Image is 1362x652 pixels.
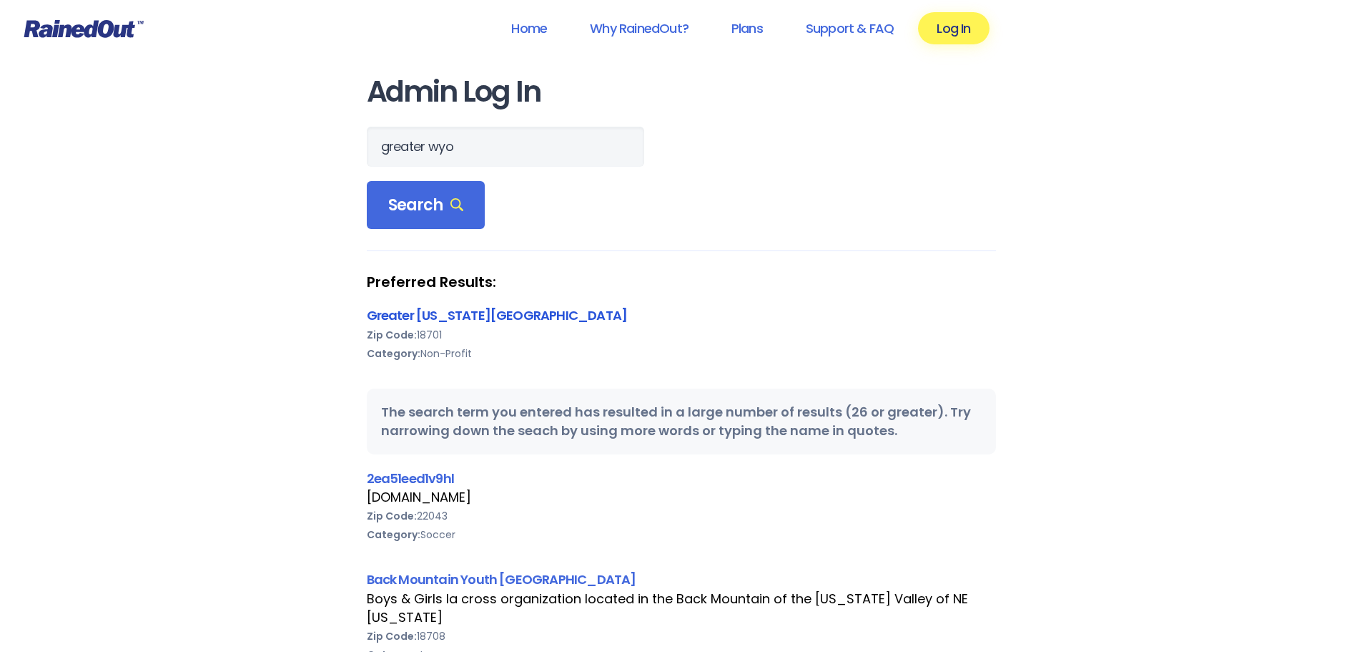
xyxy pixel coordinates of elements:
[787,12,912,44] a: Support & FAQ
[918,12,989,44] a: Log In
[367,181,485,230] div: Search
[367,627,996,646] div: 18708
[367,509,417,523] b: Zip Code:
[367,306,996,325] div: Greater [US_STATE][GEOGRAPHIC_DATA]
[367,127,644,167] input: Search Orgs…
[367,326,996,344] div: 18701
[367,469,454,487] a: 2ea51eed1v9hl
[493,12,566,44] a: Home
[367,469,996,488] div: 2ea51eed1v9hl
[367,306,628,324] a: Greater [US_STATE][GEOGRAPHIC_DATA]
[367,76,996,108] h1: Admin Log In
[367,525,996,544] div: Soccer
[713,12,781,44] a: Plans
[367,590,996,627] div: Boys & Girls la cross organization located in the Back Mountain of the [US_STATE] Valley of NE [U...
[367,629,417,643] b: Zip Code:
[571,12,707,44] a: Why RainedOut?
[388,195,464,215] span: Search
[367,527,420,542] b: Category:
[367,328,417,342] b: Zip Code:
[367,344,996,363] div: Non-Profit
[367,507,996,525] div: 22043
[367,570,996,589] div: Back Mountain Youth [GEOGRAPHIC_DATA]
[367,273,996,291] strong: Preferred Results:
[367,570,636,588] a: Back Mountain Youth [GEOGRAPHIC_DATA]
[367,488,996,507] div: [DOMAIN_NAME]
[367,346,420,361] b: Category:
[367,389,996,454] div: The search term you entered has resulted in a large number of results (26 or greater). Try narrow...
